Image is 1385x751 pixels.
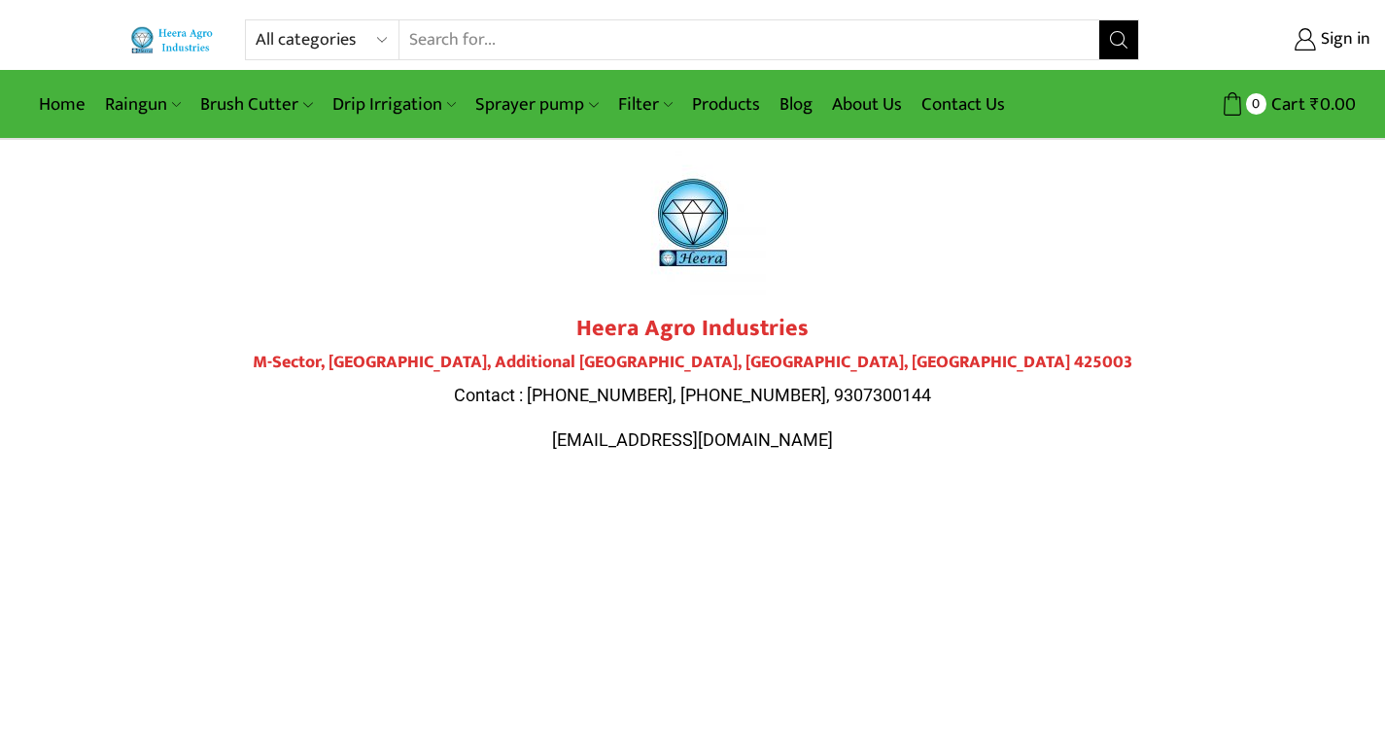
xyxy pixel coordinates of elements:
[399,20,1100,59] input: Search for...
[454,385,931,405] span: Contact : [PHONE_NUMBER], [PHONE_NUMBER], 9307300144
[608,82,682,127] a: Filter
[822,82,912,127] a: About Us
[770,82,822,127] a: Blog
[620,150,766,295] img: heera-logo-1000
[323,82,466,127] a: Drip Irrigation
[552,429,833,450] span: [EMAIL_ADDRESS][DOMAIN_NAME]
[1168,22,1370,57] a: Sign in
[1310,89,1320,119] span: ₹
[190,82,322,127] a: Brush Cutter
[149,353,1237,374] h4: M-Sector, [GEOGRAPHIC_DATA], Additional [GEOGRAPHIC_DATA], [GEOGRAPHIC_DATA], [GEOGRAPHIC_DATA] 4...
[1266,91,1305,118] span: Cart
[1316,27,1370,52] span: Sign in
[1246,93,1266,114] span: 0
[1159,86,1356,122] a: 0 Cart ₹0.00
[576,309,809,348] strong: Heera Agro Industries
[29,82,95,127] a: Home
[466,82,607,127] a: Sprayer pump
[912,82,1015,127] a: Contact Us
[682,82,770,127] a: Products
[1310,89,1356,119] bdi: 0.00
[1099,20,1138,59] button: Search button
[95,82,190,127] a: Raingun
